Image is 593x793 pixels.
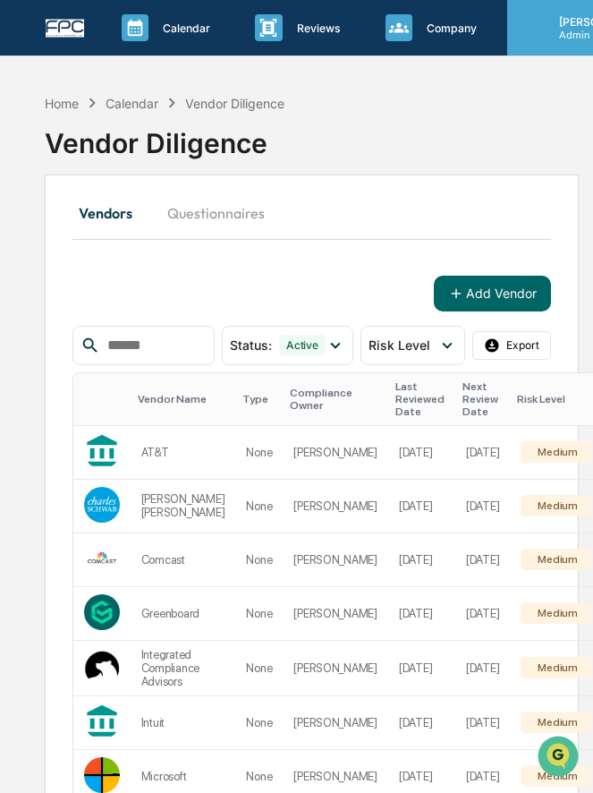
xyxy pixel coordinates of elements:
p: How can we help? [18,38,326,66]
td: [DATE] [455,426,510,480]
div: Intuit [141,716,225,729]
td: [DATE] [455,587,510,641]
div: Medium [534,607,577,619]
td: [PERSON_NAME] [283,533,388,587]
iframe: Open customer support [536,734,584,782]
div: Calendar [106,96,158,111]
td: None [235,480,283,533]
div: [PERSON_NAME] [PERSON_NAME] [141,492,225,519]
p: Company [412,21,486,35]
div: Medium [534,716,577,729]
p: Calendar [148,21,219,35]
td: [DATE] [455,533,510,587]
td: [PERSON_NAME] [283,641,388,696]
td: [DATE] [455,480,510,533]
td: None [235,696,283,750]
td: [DATE] [455,641,510,696]
div: Vendor Diligence [185,96,284,111]
button: Export [472,331,551,360]
span: Data Lookup [36,260,113,277]
div: Greenboard [141,607,225,620]
a: 🔎Data Lookup [11,252,120,285]
div: Start new chat [61,137,293,155]
td: [DATE] [388,641,455,696]
td: [DATE] [388,480,455,533]
img: Vendor Logo [84,487,120,523]
div: 🖐️ [18,227,32,242]
span: Pylon [178,303,216,317]
img: 1746055101610-c473b297-6a78-478c-a979-82029cc54cd1 [18,137,50,169]
td: [DATE] [388,587,455,641]
div: Toggle SortBy [242,393,275,405]
td: [PERSON_NAME] [283,696,388,750]
div: Medium [534,553,577,566]
td: [DATE] [455,696,510,750]
a: 🖐️Preclearance [11,218,123,251]
div: Toggle SortBy [88,393,123,405]
a: Powered byPylon [126,303,216,317]
td: [DATE] [388,426,455,480]
div: Toggle SortBy [290,387,381,412]
div: 🗄️ [130,227,144,242]
div: Medium [534,661,577,674]
div: Comcast [141,553,225,567]
div: Microsoft [141,770,225,783]
td: None [235,641,283,696]
div: Vendor Diligence [45,113,579,159]
td: [DATE] [388,696,455,750]
img: Vendor Logo [84,594,120,630]
div: Active [279,335,326,355]
div: 🔎 [18,261,32,276]
span: Attestations [148,226,222,243]
img: Vendor Logo [84,649,120,685]
td: [PERSON_NAME] [283,480,388,533]
div: Toggle SortBy [395,380,448,418]
div: Medium [534,499,577,512]
button: Add Vendor [434,276,551,311]
td: None [235,533,283,587]
div: Medium [534,446,577,458]
td: [PERSON_NAME] [283,426,388,480]
td: None [235,426,283,480]
p: Reviews [283,21,350,35]
span: Status : [230,337,272,353]
button: Questionnaires [153,192,279,234]
div: Home [45,96,79,111]
div: Toggle SortBy [138,393,229,405]
div: AT&T [141,446,225,459]
span: Preclearance [36,226,115,243]
img: logo [43,17,86,38]
div: Medium [534,770,577,782]
td: [DATE] [388,533,455,587]
div: secondary tabs example [72,192,551,234]
img: Vendor Logo [84,541,120,576]
a: 🗄️Attestations [123,218,229,251]
button: Start new chat [304,142,326,164]
span: Risk Level [369,337,430,353]
button: Vendors [72,192,153,234]
div: We're available if you need us! [61,155,226,169]
td: None [235,587,283,641]
div: Integrated Compliance Advisors [141,648,225,688]
div: Toggle SortBy [462,380,503,418]
img: Vendor Logo [84,757,120,793]
td: [PERSON_NAME] [283,587,388,641]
